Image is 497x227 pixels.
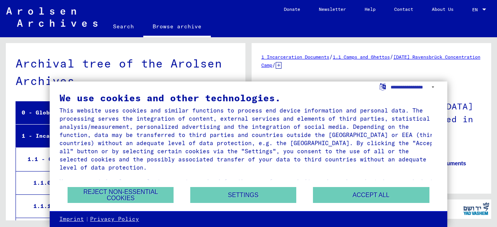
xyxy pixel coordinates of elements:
img: yv_logo.png [462,199,491,218]
div: 1.1.0 - General Information [28,175,209,191]
a: Privacy Policy [90,215,139,223]
div: Archival tree of the Arolsen Archives [16,55,236,90]
a: Browse archive [143,17,211,37]
a: 1 Incarceration Documents [261,54,329,60]
div: We use cookies and other technologies. [59,93,438,102]
button: Settings [190,187,296,203]
a: 1.1 Camps and Ghettos [333,54,390,60]
button: Accept all [313,187,429,203]
span: / [390,53,393,60]
span: / [272,61,276,68]
div: 0 - Global Finding Aids [16,105,209,120]
div: 1.1 - Camps and Ghettos [22,152,209,167]
div: 1 - Incarceration Documents [16,128,209,144]
a: Imprint [59,215,84,223]
button: Reject non-essential cookies [68,187,174,203]
div: This website uses cookies and similar functions to process end device information and personal da... [59,106,438,172]
span: / [329,53,333,60]
img: Arolsen_neg.svg [6,7,97,27]
span: EN [472,7,481,12]
a: Search [104,17,143,36]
